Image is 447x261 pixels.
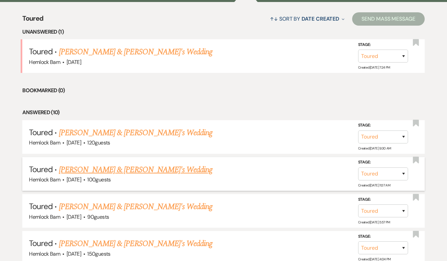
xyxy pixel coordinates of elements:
span: Created: [DATE] 7:24 PM [358,65,390,70]
span: Hemlock Barn [29,139,60,146]
label: Stage: [358,41,408,49]
span: Toured [29,164,53,174]
span: [DATE] [67,176,81,183]
span: Created: [DATE] 5:57 PM [358,220,390,224]
a: [PERSON_NAME] & [PERSON_NAME]'s Wedding [59,201,213,213]
span: Created: [DATE] 11:37 AM [358,183,390,187]
a: [PERSON_NAME] & [PERSON_NAME]'s Wedding [59,127,213,139]
span: 120 guests [87,139,110,146]
li: Bookmarked (0) [22,86,425,95]
label: Stage: [358,159,408,166]
span: ↑↓ [270,15,278,22]
span: Hemlock Barn [29,59,60,66]
a: [PERSON_NAME] & [PERSON_NAME]'s Wedding [59,46,213,58]
span: Hemlock Barn [29,250,60,257]
span: Toured [29,127,53,137]
span: Toured [29,46,53,57]
label: Stage: [358,122,408,129]
span: Toured [29,238,53,248]
span: [DATE] [67,59,81,66]
button: Sort By Date Created [267,10,347,28]
label: Stage: [358,233,408,240]
span: 100 guests [87,176,111,183]
span: Date Created [302,15,339,22]
li: Unanswered (1) [22,28,425,36]
span: Hemlock Barn [29,176,60,183]
label: Stage: [358,196,408,203]
span: Toured [22,13,43,28]
li: Answered (10) [22,108,425,117]
span: Hemlock Barn [29,213,60,220]
span: 90 guests [87,213,109,220]
span: 150 guests [87,250,110,257]
button: Send Mass Message [352,12,425,26]
a: [PERSON_NAME] & [PERSON_NAME]'s Wedding [59,238,213,250]
a: [PERSON_NAME] & [PERSON_NAME]'s Wedding [59,164,213,176]
span: Created: [DATE] 9:30 AM [358,146,391,150]
span: [DATE] [67,250,81,257]
span: [DATE] [67,213,81,220]
span: [DATE] [67,139,81,146]
span: Toured [29,201,53,211]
